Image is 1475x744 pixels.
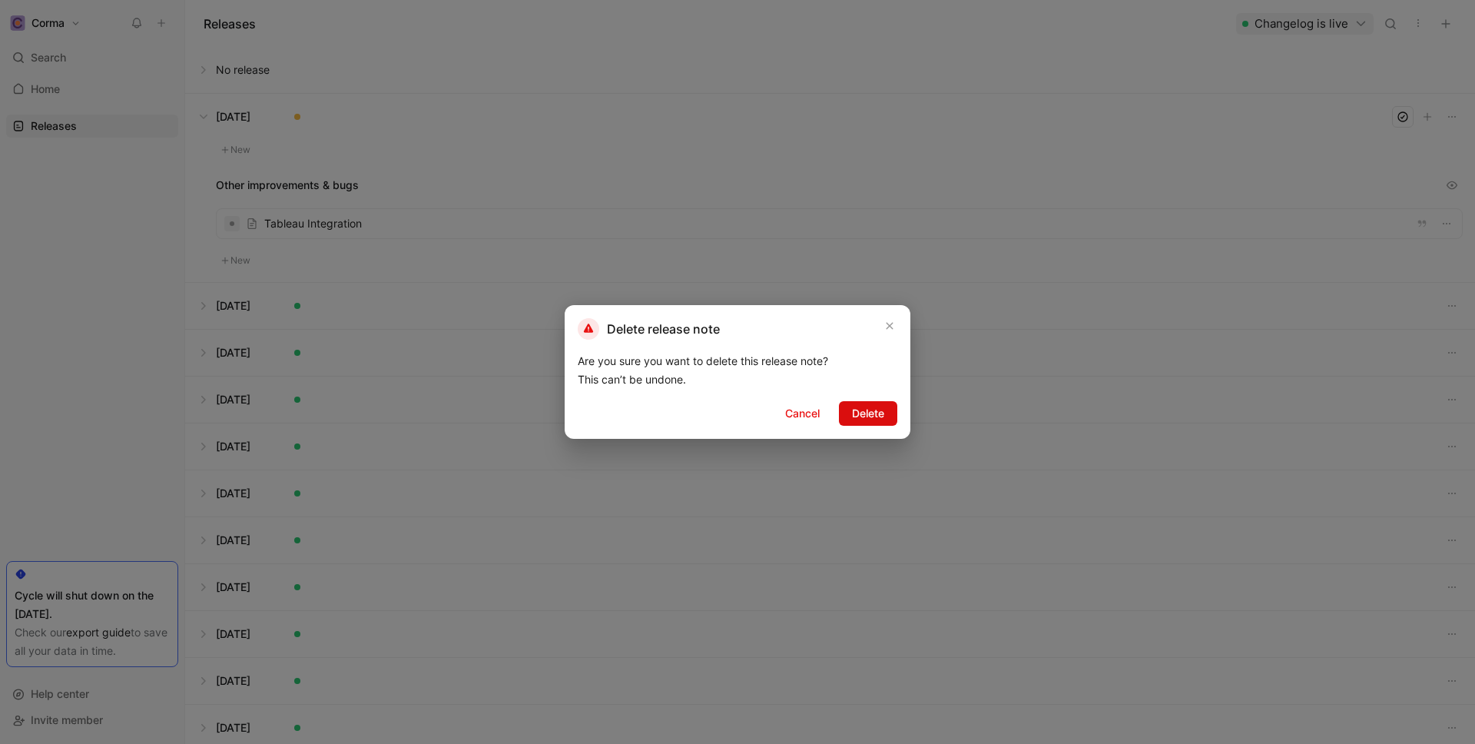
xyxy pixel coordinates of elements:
div: Are you sure you want to delete this release note? This can’t be undone. [578,352,897,389]
button: Delete [839,401,897,426]
h2: Delete release note [578,318,720,340]
button: Cancel [772,401,833,426]
span: Delete [852,404,884,423]
span: Cancel [785,404,820,423]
